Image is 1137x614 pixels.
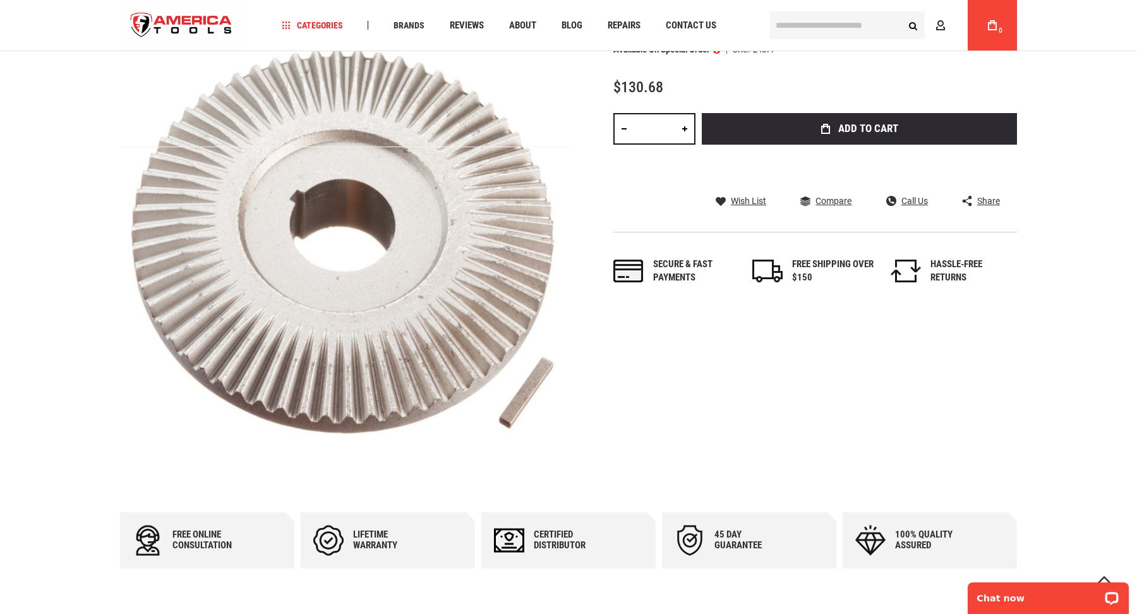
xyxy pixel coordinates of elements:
[699,148,1020,185] iframe: Secure express checkout frame
[891,260,921,282] img: returns
[733,45,753,54] strong: SKU
[120,13,568,462] img: RIDGID 24577 BEVEL GEAR W/KEY
[977,196,1000,205] span: Share
[901,13,925,37] button: Search
[930,258,1013,285] div: HASSLE-FREE RETURNS
[120,2,243,49] img: America Tools
[602,17,646,34] a: Repairs
[172,529,248,551] div: Free online consultation
[613,260,644,282] img: payments
[562,21,582,30] span: Blog
[613,78,663,96] span: $130.68
[444,17,490,34] a: Reviews
[653,258,735,285] div: Secure & fast payments
[509,21,536,30] span: About
[666,21,716,30] span: Contact Us
[534,529,610,551] div: Certified Distributor
[714,529,790,551] div: 45 day Guarantee
[660,17,722,34] a: Contact Us
[716,195,766,207] a: Wish List
[886,195,928,207] a: Call Us
[353,529,429,551] div: Lifetime warranty
[800,195,851,207] a: Compare
[815,196,851,205] span: Compare
[960,574,1137,614] iframe: LiveChat chat widget
[277,17,349,34] a: Categories
[731,196,766,205] span: Wish List
[120,2,243,49] a: store logo
[282,21,343,30] span: Categories
[838,123,898,134] span: Add to Cart
[999,27,1002,34] span: 0
[556,17,588,34] a: Blog
[450,21,484,30] span: Reviews
[394,21,424,30] span: Brands
[752,260,783,282] img: shipping
[702,113,1017,145] button: Add to Cart
[792,258,874,285] div: FREE SHIPPING OVER $150
[608,21,641,30] span: Repairs
[388,17,430,34] a: Brands
[503,17,542,34] a: About
[895,529,971,551] div: 100% quality assured
[753,45,775,54] div: 24577
[901,196,928,205] span: Call Us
